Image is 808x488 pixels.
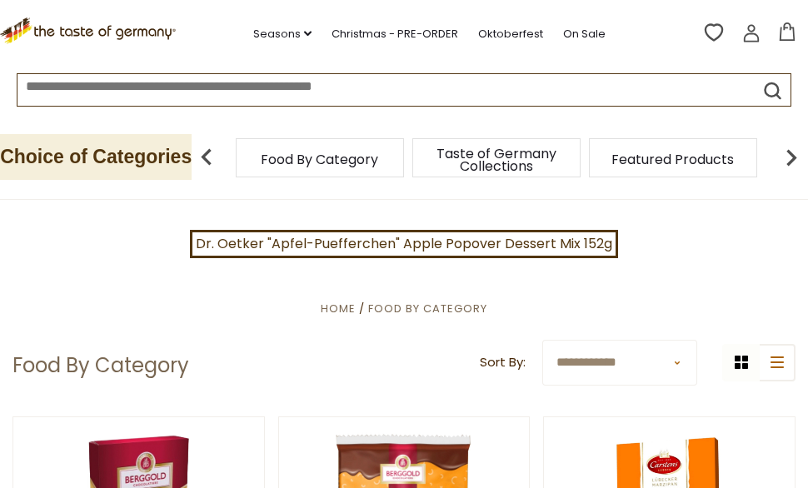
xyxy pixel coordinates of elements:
[478,25,543,43] a: Oktoberfest
[190,230,618,258] a: Dr. Oetker "Apfel-Puefferchen" Apple Popover Dessert Mix 152g
[253,25,312,43] a: Seasons
[480,352,526,373] label: Sort By:
[190,141,223,174] img: previous arrow
[332,25,458,43] a: Christmas - PRE-ORDER
[563,25,606,43] a: On Sale
[775,141,808,174] img: next arrow
[12,353,189,378] h1: Food By Category
[261,153,378,166] a: Food By Category
[611,153,734,166] a: Featured Products
[430,147,563,172] a: Taste of Germany Collections
[368,301,487,316] a: Food By Category
[321,301,356,316] a: Home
